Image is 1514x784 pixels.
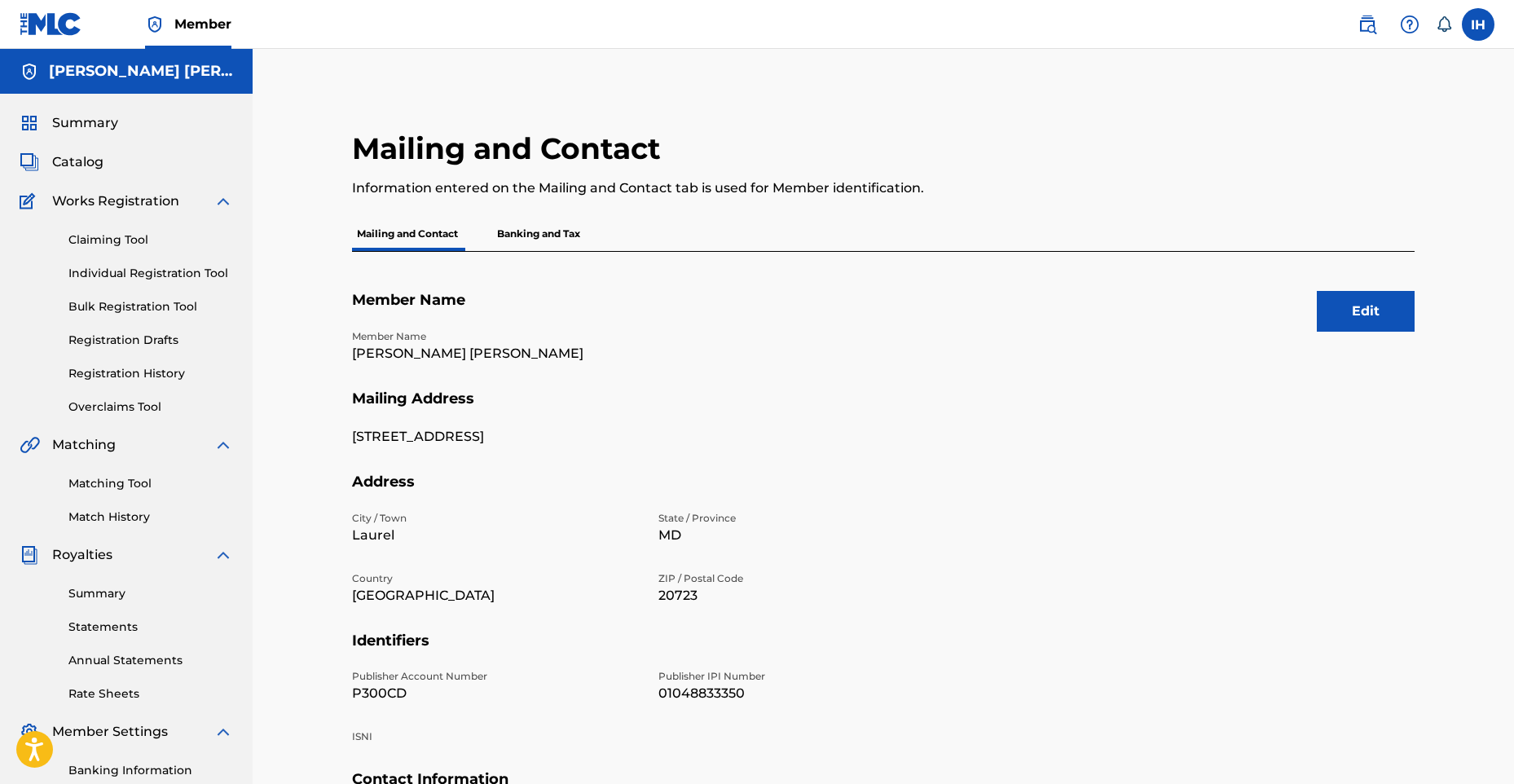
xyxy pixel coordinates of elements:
a: Bulk Registration Tool [68,298,233,315]
p: Information entered on the Mailing and Contact tab is used for Member identification. [352,178,1170,198]
p: City / Town [352,511,639,526]
h5: Member Name [352,291,1415,329]
button: Edit [1317,291,1415,332]
img: expand [213,722,233,742]
p: MD [658,526,945,545]
img: Works Registration [20,192,41,211]
img: expand [213,545,233,565]
p: Laurel [352,526,639,545]
span: Royalties [52,545,112,565]
img: Summary [20,113,39,133]
p: Mailing and Contact [352,217,463,251]
a: Registration Drafts [68,332,233,349]
img: help [1400,15,1419,34]
div: Help [1393,8,1426,41]
span: Matching [52,435,116,455]
a: CatalogCatalog [20,152,103,172]
h2: Mailing and Contact [352,130,669,167]
a: Overclaims Tool [68,399,233,416]
span: Member Settings [52,722,168,742]
img: expand [213,435,233,455]
p: Publisher Account Number [352,669,639,684]
h5: Identifiers [352,632,1415,670]
img: Member Settings [20,722,39,742]
img: Catalog [20,152,39,172]
img: MLC Logo [20,12,82,36]
div: Notifications [1436,16,1452,33]
h5: ISAIAH DESHAWN HUMPHRIES [49,62,233,81]
a: Statements [68,619,233,636]
p: ISNI [352,729,639,744]
p: Banking and Tax [492,217,585,251]
div: User Menu [1462,8,1494,41]
p: ZIP / Postal Code [658,571,945,586]
span: Works Registration [52,192,179,211]
p: [GEOGRAPHIC_DATA] [352,586,639,606]
p: Member Name [352,329,639,344]
p: P300CD [352,684,639,703]
img: expand [213,192,233,211]
a: Summary [68,585,233,602]
p: 01048833350 [658,684,945,703]
iframe: Resource Center [1468,522,1514,653]
a: Public Search [1351,8,1384,41]
span: Summary [52,113,118,133]
p: 20723 [658,586,945,606]
span: Catalog [52,152,103,172]
img: Matching [20,435,40,455]
a: Match History [68,509,233,526]
a: Claiming Tool [68,231,233,249]
a: Annual Statements [68,652,233,669]
a: Banking Information [68,762,233,779]
a: Registration History [68,365,233,382]
img: Accounts [20,62,39,81]
p: [STREET_ADDRESS] [352,427,639,447]
a: SummarySummary [20,113,118,133]
span: Member [174,15,231,33]
img: search [1358,15,1377,34]
img: Top Rightsholder [145,15,165,34]
img: Royalties [20,545,39,565]
a: Matching Tool [68,475,233,492]
h5: Address [352,473,1415,511]
a: Rate Sheets [68,685,233,703]
a: Individual Registration Tool [68,265,233,282]
h5: Mailing Address [352,390,1415,428]
p: State / Province [658,511,945,526]
p: Country [352,571,639,586]
p: [PERSON_NAME] [PERSON_NAME] [352,344,639,363]
p: Publisher IPI Number [658,669,945,684]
